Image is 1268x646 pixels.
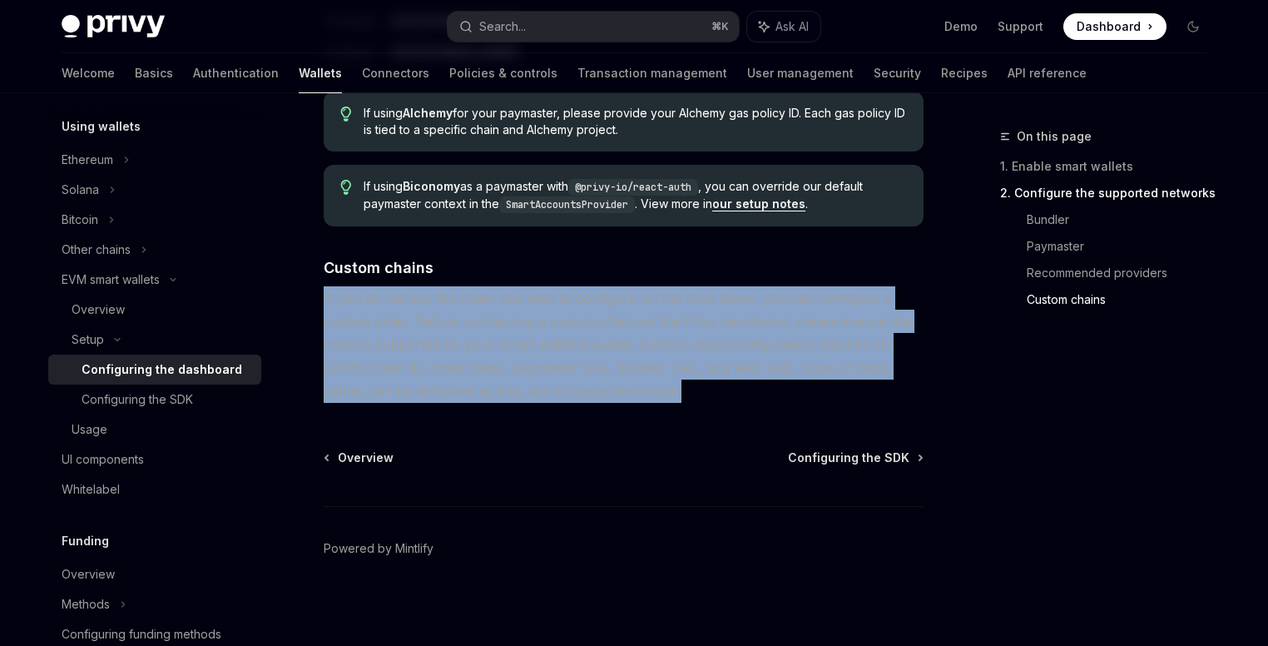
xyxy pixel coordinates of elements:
[72,300,125,320] div: Overview
[72,330,104,350] div: Setup
[340,107,352,122] svg: Tip
[82,360,242,380] div: Configuring the dashboard
[1027,233,1220,260] a: Paymaster
[1180,13,1206,40] button: Toggle dark mode
[82,390,193,410] div: Configuring the SDK
[48,559,261,589] a: Overview
[1077,18,1141,35] span: Dashboard
[364,105,907,138] span: If using for your paymaster, please provide your Alchemy gas policy ID. Each gas policy ID is tie...
[62,270,160,290] div: EVM smart wallets
[403,106,453,120] strong: Alchemy
[1063,13,1166,40] a: Dashboard
[338,450,394,466] span: Overview
[711,20,729,33] span: ⌘ K
[499,196,635,213] code: SmartAccountsProvider
[324,540,433,557] a: Powered by Mintlify
[449,53,557,93] a: Policies & controls
[62,210,98,230] div: Bitcoin
[72,420,107,440] div: Usage
[747,53,854,93] a: User management
[62,594,110,614] div: Methods
[479,17,526,37] div: Search...
[712,196,805,211] a: our setup notes
[299,53,342,93] a: Wallets
[62,53,115,93] a: Welcome
[998,18,1043,35] a: Support
[788,450,909,466] span: Configuring the SDK
[1000,153,1220,180] a: 1. Enable smart wallets
[193,53,279,93] a: Authentication
[48,385,261,415] a: Configuring the SDK
[62,624,221,644] div: Configuring funding methods
[1000,180,1220,206] a: 2. Configure the supported networks
[944,18,978,35] a: Demo
[324,286,924,403] span: If you do not see the chain you wish to configure on the drop down, you can configure a custom ch...
[874,53,921,93] a: Security
[62,450,144,470] div: UI components
[1017,127,1092,147] span: On this page
[1027,260,1220,286] a: Recommended providers
[364,178,907,213] span: If using as a paymaster with , you can override our default paymaster context in the . View more ...
[48,295,261,325] a: Overview
[48,475,261,504] a: Whitelabel
[48,355,261,385] a: Configuring the dashboard
[775,18,809,35] span: Ask AI
[48,415,261,445] a: Usage
[62,15,165,38] img: dark logo
[62,531,109,551] h5: Funding
[62,117,141,137] h5: Using wallets
[747,12,820,42] button: Ask AI
[135,53,173,93] a: Basics
[62,564,115,584] div: Overview
[62,150,113,170] div: Ethereum
[362,53,429,93] a: Connectors
[340,180,352,195] svg: Tip
[788,450,922,466] a: Configuring the SDK
[448,12,739,42] button: Search...⌘K
[48,445,261,475] a: UI components
[62,480,120,499] div: Whitelabel
[1008,53,1087,93] a: API reference
[1027,286,1220,313] a: Custom chains
[62,240,131,260] div: Other chains
[324,256,433,279] span: Custom chains
[325,450,394,466] a: Overview
[403,179,460,193] strong: Biconomy
[568,179,698,196] code: @privy-io/react-auth
[62,180,99,200] div: Solana
[941,53,988,93] a: Recipes
[577,53,727,93] a: Transaction management
[1027,206,1220,233] a: Bundler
